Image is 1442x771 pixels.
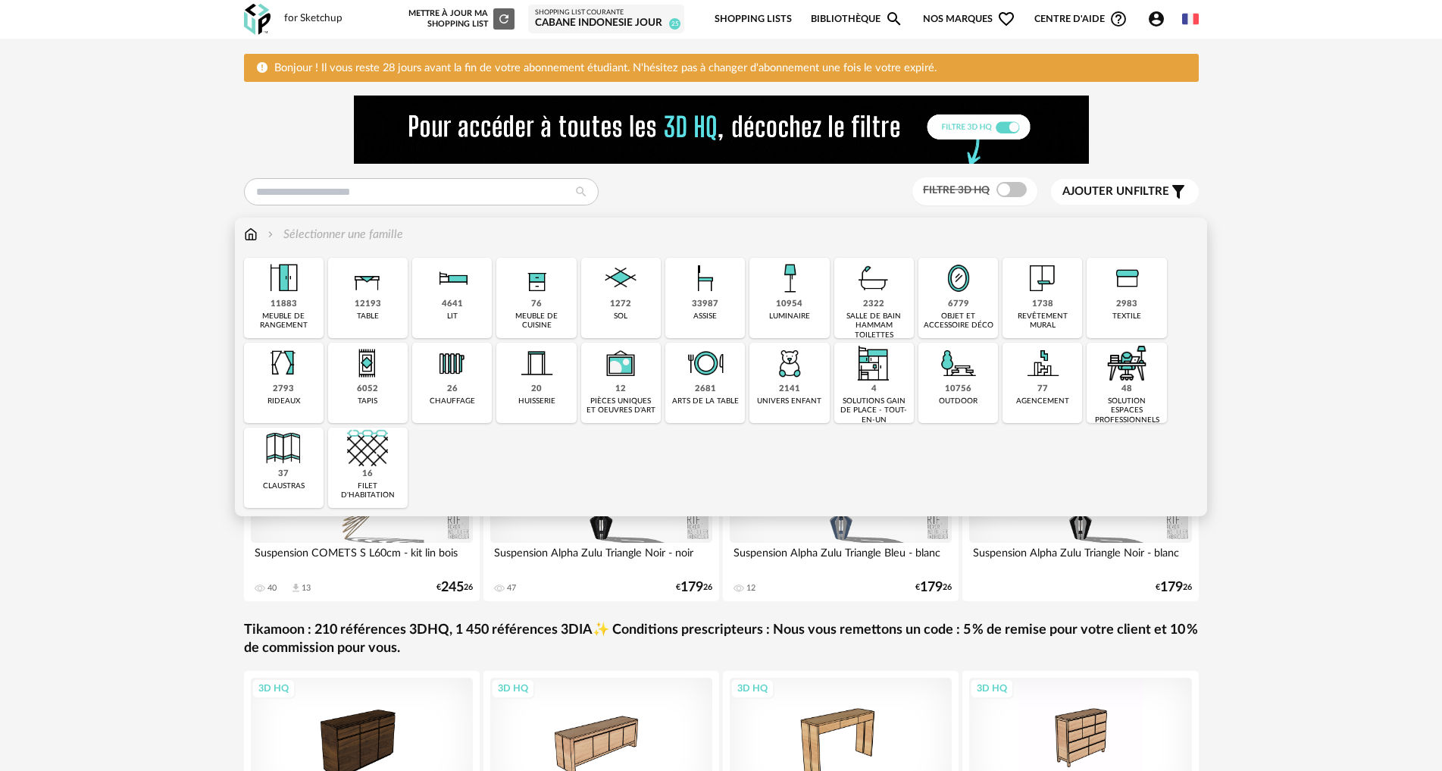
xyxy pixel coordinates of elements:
[244,4,271,35] img: OXP
[535,8,677,17] div: Shopping List courante
[839,312,909,341] div: salle de bain hammam toilettes
[669,18,680,30] span: 25
[885,10,903,28] span: Magnify icon
[441,582,464,593] span: 245
[920,582,943,593] span: 179
[355,299,381,310] div: 12193
[264,226,403,243] div: Sélectionner une famille
[290,582,302,594] span: Download icon
[730,679,774,698] div: 3D HQ
[769,258,810,299] img: Luminaire.png
[923,185,990,196] span: Filtre 3D HQ
[535,8,677,30] a: Shopping List courante CABANE INDONESIE jour 25
[302,583,311,594] div: 13
[1106,343,1147,384] img: espace-de-travail.png
[263,258,304,299] img: Meuble%20de%20rangement.png
[923,2,1015,37] span: Nos marques
[610,299,631,310] div: 1272
[1147,10,1165,28] span: Account Circle icon
[1032,299,1053,310] div: 1738
[358,396,377,406] div: tapis
[491,679,535,698] div: 3D HQ
[1007,312,1078,331] div: revêtement mural
[1051,179,1199,205] button: Ajouter unfiltre Filter icon
[447,312,458,321] div: lit
[939,396,977,406] div: outdoor
[497,14,511,23] span: Refresh icon
[1156,582,1192,593] div: € 26
[244,622,1199,657] a: Tikamoon : 210 références 3DHQ, 1 450 références 3DIA✨ Conditions prescripteurs : Nous vous remet...
[779,384,800,395] div: 2141
[354,96,1089,164] img: FILTRE%20HQ%20NEW_V1%20(4).gif
[535,17,677,30] div: CABANE INDONESIE jour
[769,343,810,384] img: UniversEnfant.png
[432,258,473,299] img: Literie.png
[693,312,717,321] div: assise
[1034,10,1128,28] span: Centre d'aideHelp Circle Outline icon
[1116,299,1137,310] div: 2983
[442,299,463,310] div: 4641
[915,582,952,593] div: € 26
[1121,384,1132,395] div: 48
[695,384,716,395] div: 2681
[970,679,1014,698] div: 3D HQ
[284,12,343,26] div: for Sketchup
[1062,186,1134,197] span: Ajouter un
[274,62,937,74] span: Bonjour ! Il vous reste 28 jours avant la fin de votre abonnement étudiant. N'hésitez pas à chang...
[278,469,289,480] div: 37
[252,679,296,698] div: 3D HQ
[1182,11,1199,27] img: fr
[586,396,656,416] div: pièces uniques et oeuvres d'art
[264,226,277,243] img: svg+xml;base64,PHN2ZyB3aWR0aD0iMTYiIGhlaWdodD0iMTYiIHZpZXdCb3g9IjAgMCAxNiAxNiIgZmlsbD0ibm9uZSIgeG...
[769,312,810,321] div: luminaire
[1022,343,1063,384] img: Agencement.png
[685,343,726,384] img: ArtTable.png
[871,384,877,395] div: 4
[405,8,515,30] div: Mettre à jour ma Shopping List
[600,343,641,384] img: UniqueOeuvre.png
[746,583,755,594] div: 12
[938,343,979,384] img: Outdoor.png
[945,384,971,395] div: 10756
[863,299,884,310] div: 2322
[600,258,641,299] img: Sol.png
[692,299,718,310] div: 33987
[923,312,993,331] div: objet et accessoire déco
[1112,312,1141,321] div: textile
[362,469,373,480] div: 16
[516,258,557,299] img: Rangement.png
[347,343,388,384] img: Tapis.png
[244,226,258,243] img: svg+xml;base64,PHN2ZyB3aWR0aD0iMTYiIGhlaWdodD0iMTciIHZpZXdCb3g9IjAgMCAxNiAxNyIgZmlsbD0ibm9uZSIgeG...
[1091,396,1162,426] div: solution espaces professionnels
[273,384,294,395] div: 2793
[938,258,979,299] img: Miroir.png
[853,258,894,299] img: Salle%20de%20bain.png
[948,299,969,310] div: 6779
[1169,183,1187,201] span: Filter icon
[757,396,821,406] div: univers enfant
[1147,10,1172,28] span: Account Circle icon
[518,396,555,406] div: huisserie
[251,543,474,573] div: Suspension COMETS S L60cm - kit lin bois
[969,543,1192,573] div: Suspension Alpha Zulu Triangle Noir - blanc
[263,343,304,384] img: Rideaux.png
[347,258,388,299] img: Table.png
[271,299,297,310] div: 11883
[490,543,713,573] div: Suspension Alpha Zulu Triangle Noir - noir
[1106,258,1147,299] img: Textile.png
[531,299,542,310] div: 76
[672,396,739,406] div: arts de la table
[614,312,627,321] div: sol
[776,299,802,310] div: 10954
[516,343,557,384] img: Huiserie.png
[432,343,473,384] img: Radiateur.png
[615,384,626,395] div: 12
[531,384,542,395] div: 20
[715,2,792,37] a: Shopping Lists
[436,582,473,593] div: € 26
[249,312,319,331] div: meuble de rangement
[267,583,277,594] div: 40
[267,396,300,406] div: rideaux
[1160,582,1183,593] span: 179
[447,384,458,395] div: 26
